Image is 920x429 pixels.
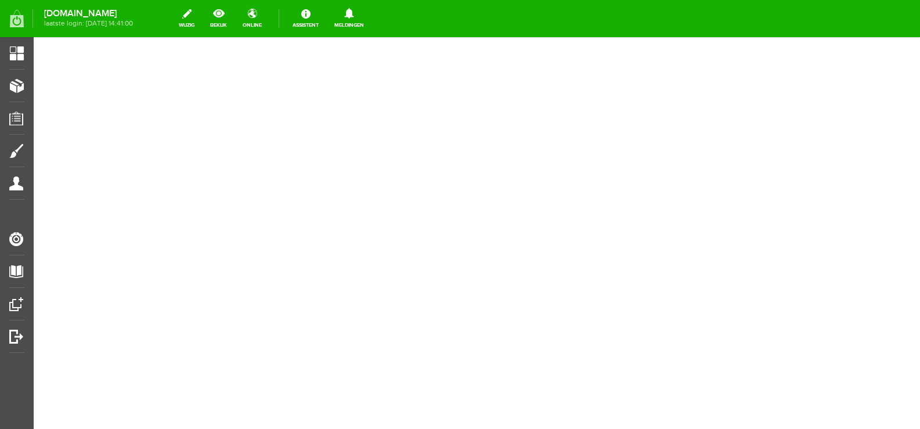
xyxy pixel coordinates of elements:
[327,6,371,31] a: Meldingen
[203,6,234,31] a: bekijk
[44,10,133,17] strong: [DOMAIN_NAME]
[44,20,133,27] span: laatste login: [DATE] 14:41:00
[236,6,269,31] a: online
[172,6,201,31] a: wijzig
[286,6,326,31] a: Assistent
